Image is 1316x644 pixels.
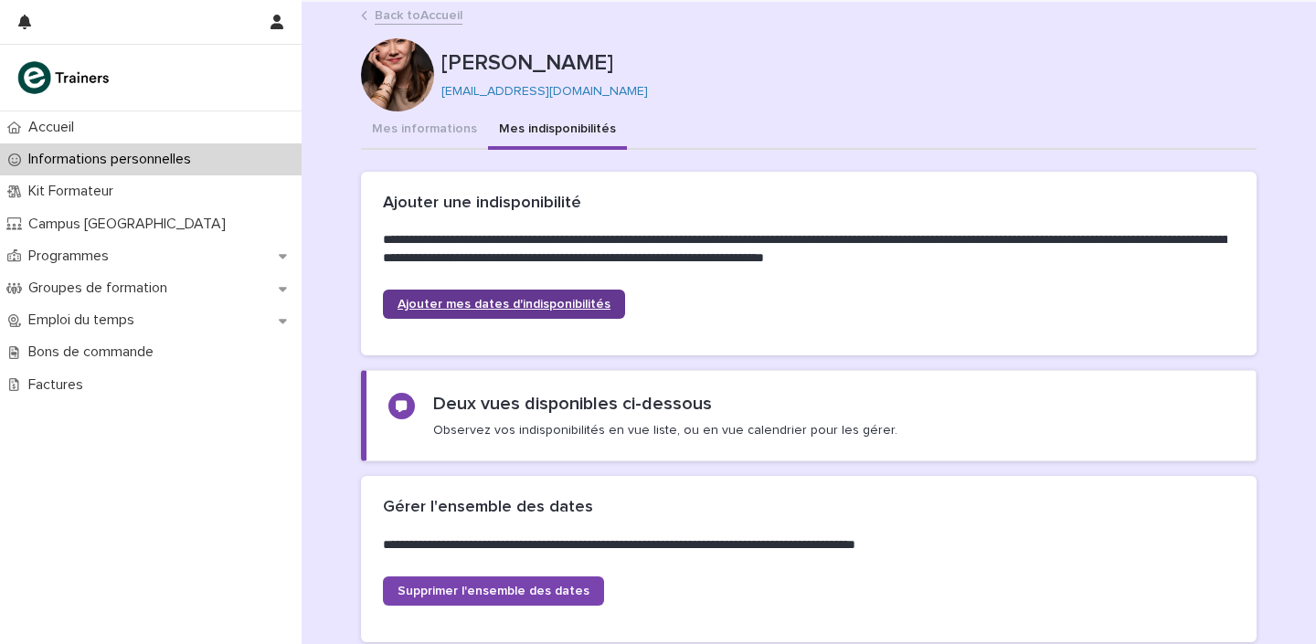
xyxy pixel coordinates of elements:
[21,151,206,168] p: Informations personnelles
[398,585,589,597] span: Supprimer l'ensemble des dates
[361,111,488,150] button: Mes informations
[383,498,593,518] h2: Gérer l'ensemble des dates
[21,248,123,265] p: Programmes
[383,194,581,214] h2: Ajouter une indisponibilité
[488,111,627,150] button: Mes indisponibilités
[398,298,610,311] span: Ajouter mes dates d'indisponibilités
[375,4,462,25] a: Back toAccueil
[21,280,182,297] p: Groupes de formation
[441,85,648,98] a: [EMAIL_ADDRESS][DOMAIN_NAME]
[21,311,149,329] p: Emploi du temps
[21,216,240,233] p: Campus [GEOGRAPHIC_DATA]
[15,59,115,96] img: K0CqGN7SDeD6s4JG8KQk
[433,422,897,438] p: Observez vos indisponibilités en vue liste, ou en vue calendrier pour les gérer.
[441,50,1249,77] p: [PERSON_NAME]
[433,393,712,415] h2: Deux vues disponibles ci-dessous
[21,119,89,136] p: Accueil
[21,183,128,200] p: Kit Formateur
[383,290,625,319] a: Ajouter mes dates d'indisponibilités
[21,343,168,361] p: Bons de commande
[21,376,98,394] p: Factures
[383,576,604,606] a: Supprimer l'ensemble des dates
